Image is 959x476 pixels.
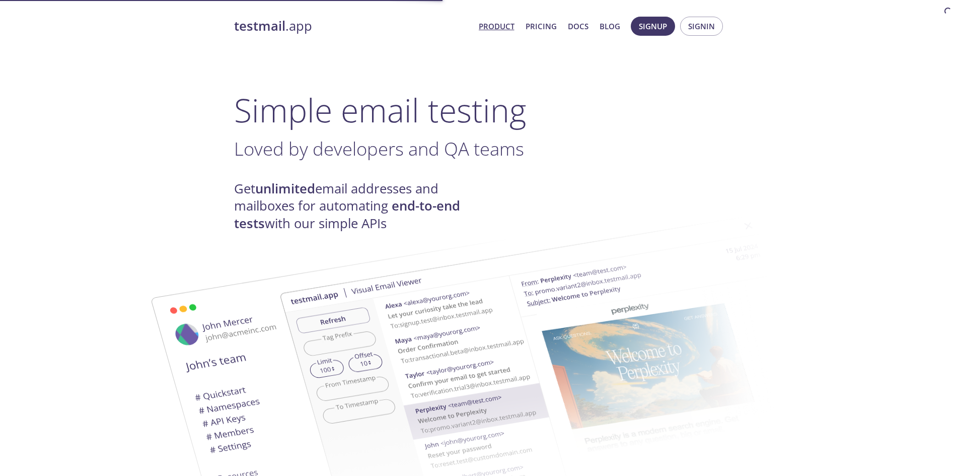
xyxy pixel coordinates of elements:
strong: unlimited [255,180,315,197]
a: Pricing [526,20,557,33]
span: Loved by developers and QA teams [234,136,524,161]
h4: Get email addresses and mailboxes for automating with our simple APIs [234,180,480,232]
button: Signin [680,17,723,36]
h1: Simple email testing [234,91,725,129]
a: testmail.app [234,18,471,35]
strong: end-to-end tests [234,197,460,232]
a: Blog [600,20,620,33]
span: Signin [688,20,715,33]
a: Docs [568,20,588,33]
a: Product [479,20,514,33]
span: Signup [639,20,667,33]
strong: testmail [234,17,285,35]
button: Signup [631,17,675,36]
